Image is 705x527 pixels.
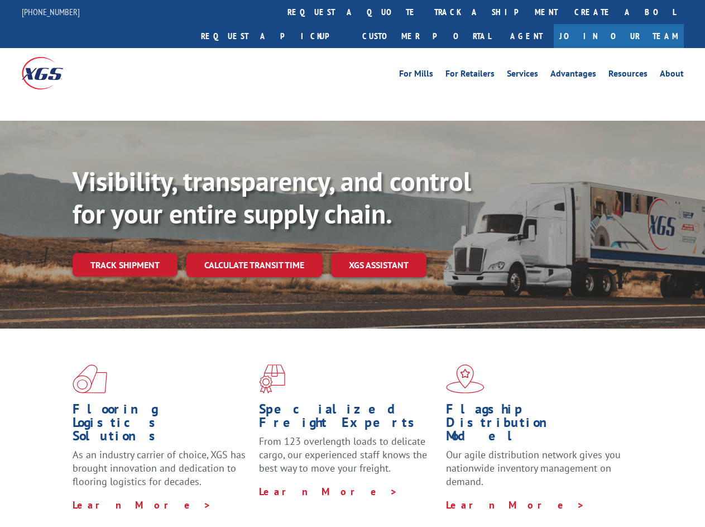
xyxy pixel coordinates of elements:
a: Request a pickup [193,24,354,48]
a: Join Our Team [554,24,684,48]
span: As an industry carrier of choice, XGS has brought innovation and dedication to flooring logistics... [73,448,246,488]
a: About [660,69,684,82]
a: [PHONE_NUMBER] [22,6,80,17]
img: xgs-icon-focused-on-flooring-red [259,364,285,393]
a: XGS ASSISTANT [331,253,426,277]
a: For Mills [399,69,433,82]
h1: Flagship Distribution Model [446,402,624,448]
h1: Flooring Logistics Solutions [73,402,251,448]
img: xgs-icon-flagship-distribution-model-red [446,364,485,393]
a: Track shipment [73,253,178,277]
span: Our agile distribution network gives you nationwide inventory management on demand. [446,448,621,488]
a: Customer Portal [354,24,499,48]
a: Learn More > [73,498,212,511]
a: Learn More > [446,498,585,511]
p: From 123 overlength loads to delicate cargo, our experienced staff knows the best way to move you... [259,435,437,485]
b: Visibility, transparency, and control for your entire supply chain. [73,164,471,231]
h1: Specialized Freight Experts [259,402,437,435]
a: Resources [608,69,648,82]
a: Advantages [550,69,596,82]
a: For Retailers [445,69,495,82]
a: Calculate transit time [186,253,322,277]
a: Agent [499,24,554,48]
a: Services [507,69,538,82]
img: xgs-icon-total-supply-chain-intelligence-red [73,364,107,393]
a: Learn More > [259,485,398,498]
